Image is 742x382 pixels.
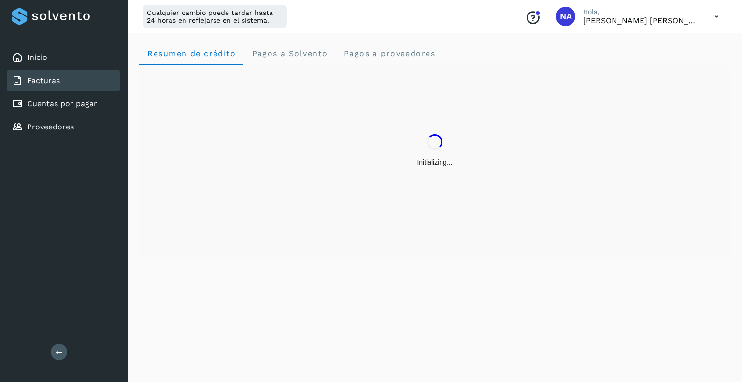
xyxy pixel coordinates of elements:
[343,49,435,58] span: Pagos a proveedores
[7,47,120,68] div: Inicio
[27,99,97,108] a: Cuentas por pagar
[7,93,120,114] div: Cuentas por pagar
[27,76,60,85] a: Facturas
[251,49,328,58] span: Pagos a Solvento
[27,122,74,131] a: Proveedores
[7,70,120,91] div: Facturas
[583,8,699,16] p: Hola,
[147,49,236,58] span: Resumen de crédito
[143,5,287,28] div: Cualquier cambio puede tardar hasta 24 horas en reflejarse en el sistema.
[583,16,699,25] p: Nallely Abigail Galicia Torre
[27,53,47,62] a: Inicio
[7,116,120,138] div: Proveedores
